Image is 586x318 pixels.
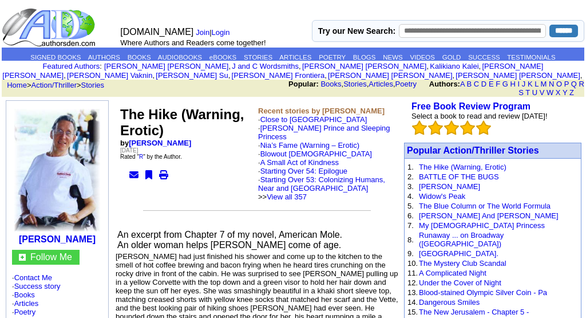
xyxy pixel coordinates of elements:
font: · >> [258,175,385,201]
font: i [230,73,231,79]
a: Articles [369,80,393,88]
a: Close to [GEOGRAPHIC_DATA] [260,115,367,124]
img: bigemptystars.png [428,120,443,135]
a: T [525,88,530,97]
font: · [258,115,390,201]
img: logo_ad.gif [2,7,98,48]
b: by [120,139,191,147]
a: Free Book Review Program [411,101,530,111]
font: · [258,124,390,201]
font: : [43,62,102,70]
a: D [481,80,486,88]
a: S [518,88,524,97]
a: O [556,80,562,88]
a: P [564,80,569,88]
font: 14. [407,298,418,307]
a: E [489,80,494,88]
label: Try our New Search: [318,26,395,36]
a: Runaway ... on Broadway ([GEOGRAPHIC_DATA]) [419,231,504,248]
a: L [534,80,539,88]
a: View all 357 [267,193,307,201]
font: 3. [407,182,414,191]
a: TESTIMONIALS [507,54,555,61]
a: [PERSON_NAME] Vaknin [67,71,152,80]
img: bigemptystars.png [476,120,491,135]
a: X [556,88,561,97]
font: 12. [407,278,418,287]
a: POETRY [319,54,346,61]
font: i [301,64,302,70]
a: Z [569,88,574,97]
a: The Hike (Warning, Erotic) [419,163,506,171]
a: [PERSON_NAME] [PERSON_NAME] [302,62,426,70]
a: H [510,80,516,88]
a: Books [320,80,341,88]
a: Login [212,28,230,37]
a: BATTLE OF THE BUGS [419,172,499,181]
a: [PERSON_NAME] Frontiera [232,71,325,80]
font: · [258,141,385,201]
a: [PERSON_NAME] [PERSON_NAME] [456,71,580,80]
a: ARTICLES [279,54,311,61]
a: B [467,80,472,88]
a: [PERSON_NAME] [419,182,480,191]
font: , , , , , , , , , , [2,62,583,80]
a: Blood-stained Olympic Silver Coin - Pa [419,288,547,297]
b: Popular: [288,80,319,88]
font: i [481,64,482,70]
a: AUTHORS [88,54,120,61]
a: My [DEMOGRAPHIC_DATA] Princess [419,221,545,230]
a: BOOKS [128,54,151,61]
a: Y [563,88,567,97]
a: Stories [81,81,104,89]
a: [PERSON_NAME] And [PERSON_NAME] [419,211,558,220]
a: F [496,80,500,88]
font: 7. [407,221,414,230]
a: Dangerous Smiles [419,298,480,307]
a: [PERSON_NAME] [19,234,96,244]
a: Featured Authors [43,62,100,70]
font: i [582,73,583,79]
a: Contact Me [14,273,52,282]
a: SIGNED BOOKS [30,54,81,61]
font: 15. [407,308,418,316]
a: Follow Me [30,252,72,262]
a: A [460,80,465,88]
a: GOLD [442,54,461,61]
a: Nia’s Fame (Warning – Erotic) [260,141,359,150]
a: A Complicated Night [419,269,486,277]
font: i [231,64,232,70]
a: I [518,80,520,88]
a: [PERSON_NAME] [PERSON_NAME] [328,71,452,80]
font: Rated " " by the Author. [120,154,182,160]
font: 2. [407,172,414,181]
a: Books [14,290,35,299]
a: G [502,80,508,88]
a: NEWS [383,54,403,61]
a: The Mystery Club Scandal [419,259,506,268]
a: M [541,80,547,88]
a: [PERSON_NAME] Su [156,71,228,80]
font: 1. [407,163,414,171]
font: 6. [407,211,414,220]
font: Select a book to read and review [DATE]! [411,112,548,120]
a: A Small Act of Kindness [260,158,339,167]
a: N [549,80,554,88]
font: 10. [407,259,418,268]
a: Popular Action/Thriller Stories [407,146,539,155]
font: 13. [407,288,418,297]
a: Kalikiano Kalei [430,62,478,70]
a: U [532,88,537,97]
font: i [327,73,328,79]
a: Blowout [DEMOGRAPHIC_DATA] [260,150,372,158]
a: STORIES [244,54,272,61]
a: Success story [14,282,61,290]
font: 5. [407,202,414,210]
a: Q [571,80,577,88]
a: V [540,88,545,97]
a: Stories [343,80,366,88]
font: [DOMAIN_NAME] [120,27,193,37]
a: Poetry [14,308,36,316]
